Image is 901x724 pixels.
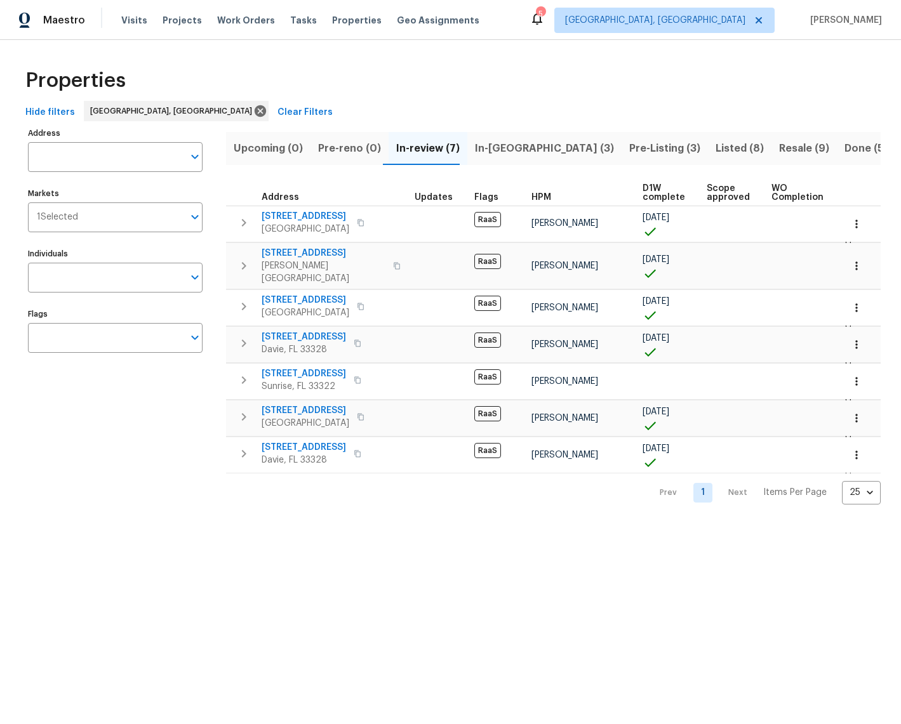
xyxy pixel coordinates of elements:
span: 1 Selected [37,212,78,223]
span: [PERSON_NAME] [531,451,598,459]
span: Listed (8) [716,140,764,157]
label: Individuals [28,250,203,258]
span: Geo Assignments [397,14,479,27]
span: Davie, FL 33328 [262,343,346,356]
span: [PERSON_NAME] [531,303,598,312]
span: [DATE] [643,407,669,416]
span: [STREET_ADDRESS] [262,247,385,260]
span: Pre-Listing (3) [629,140,700,157]
button: Clear Filters [272,101,338,124]
span: RaaS [474,369,501,385]
span: Clear Filters [277,105,333,121]
label: Markets [28,190,203,197]
button: Open [186,268,204,286]
span: Hide filters [25,105,75,121]
span: [GEOGRAPHIC_DATA] [262,417,349,430]
label: Address [28,129,203,137]
span: Work Orders [217,14,275,27]
span: [DATE] [643,213,669,222]
span: [GEOGRAPHIC_DATA] [262,223,349,235]
span: Visits [121,14,147,27]
span: [DATE] [643,334,669,343]
span: [GEOGRAPHIC_DATA], [GEOGRAPHIC_DATA] [565,14,745,27]
button: Open [186,208,204,226]
span: [STREET_ADDRESS] [262,294,349,306]
span: Tasks [290,16,317,25]
span: Address [262,193,299,202]
span: RaaS [474,332,501,348]
span: [STREET_ADDRESS] [262,404,349,417]
span: D1W complete [643,184,685,202]
button: Open [186,329,204,346]
span: WO Completion [771,184,824,202]
span: [DATE] [643,297,669,306]
span: [PERSON_NAME] [805,14,882,27]
span: RaaS [474,254,501,269]
nav: Pagination Navigation [648,481,881,504]
span: In-[GEOGRAPHIC_DATA] (3) [475,140,614,157]
span: RaaS [474,406,501,421]
span: HPM [531,193,551,202]
span: Sunrise, FL 33322 [262,380,346,393]
span: [STREET_ADDRESS] [262,331,346,343]
span: Upcoming (0) [234,140,303,157]
span: Properties [25,74,126,87]
span: Projects [163,14,202,27]
div: 5 [536,8,545,20]
span: Pre-reno (0) [318,140,381,157]
span: Done (523) [844,140,900,157]
div: [GEOGRAPHIC_DATA], [GEOGRAPHIC_DATA] [84,101,269,121]
span: [STREET_ADDRESS] [262,441,346,454]
button: Hide filters [20,101,80,124]
a: Goto page 1 [693,483,712,503]
span: [DATE] [643,444,669,453]
span: [PERSON_NAME] [531,414,598,423]
span: Flags [474,193,498,202]
span: Properties [332,14,382,27]
span: Updates [415,193,453,202]
span: Resale (9) [779,140,829,157]
span: [PERSON_NAME][GEOGRAPHIC_DATA] [262,260,385,285]
span: Scope approved [707,184,750,202]
span: RaaS [474,296,501,311]
span: Davie, FL 33328 [262,454,346,466]
span: [STREET_ADDRESS] [262,210,349,223]
span: In-review (7) [396,140,460,157]
span: [DATE] [643,255,669,264]
p: Items Per Page [763,486,827,499]
span: RaaS [474,443,501,458]
span: [PERSON_NAME] [531,261,598,270]
div: 25 [842,476,881,509]
span: [PERSON_NAME] [531,377,598,386]
span: [PERSON_NAME] [531,340,598,349]
span: [GEOGRAPHIC_DATA] [262,306,349,319]
span: [STREET_ADDRESS] [262,367,346,380]
span: [GEOGRAPHIC_DATA], [GEOGRAPHIC_DATA] [90,105,257,117]
span: RaaS [474,212,501,227]
label: Flags [28,310,203,318]
button: Open [186,148,204,166]
span: [PERSON_NAME] [531,219,598,228]
span: Maestro [43,14,85,27]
